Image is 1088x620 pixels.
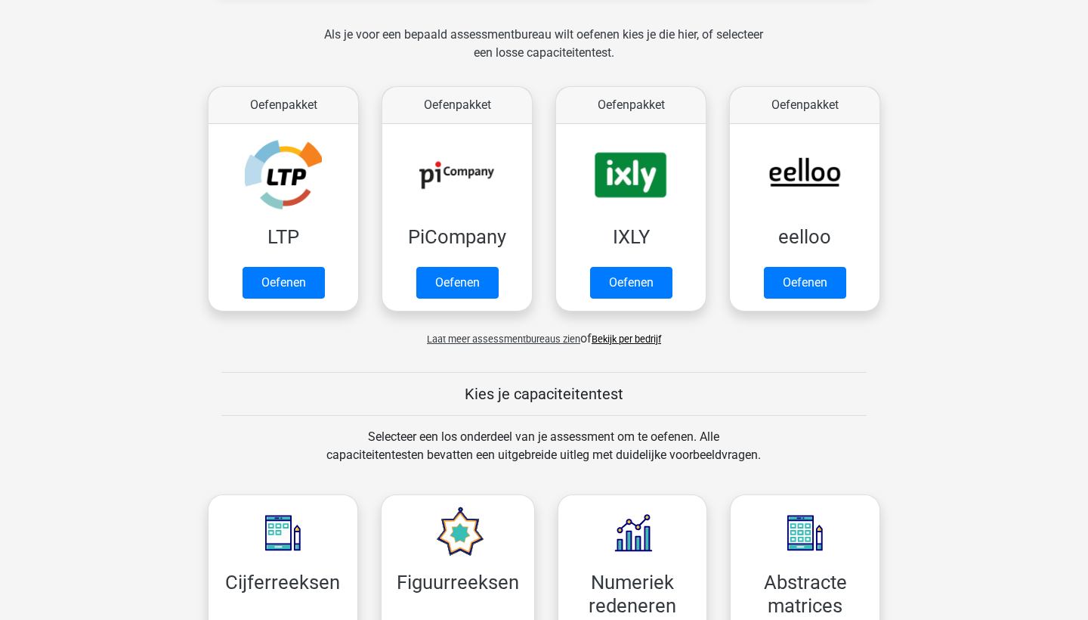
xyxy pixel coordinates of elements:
[312,428,775,482] div: Selecteer een los onderdeel van je assessment om te oefenen. Alle capaciteitentesten bevatten een...
[592,333,661,345] a: Bekijk per bedrijf
[416,267,499,299] a: Oefenen
[427,333,580,345] span: Laat meer assessmentbureaus zien
[243,267,325,299] a: Oefenen
[590,267,672,299] a: Oefenen
[764,267,846,299] a: Oefenen
[196,318,892,348] div: of
[312,26,775,80] div: Als je voor een bepaald assessmentbureau wilt oefenen kies je die hier, of selecteer een losse ca...
[221,385,867,403] h5: Kies je capaciteitentest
